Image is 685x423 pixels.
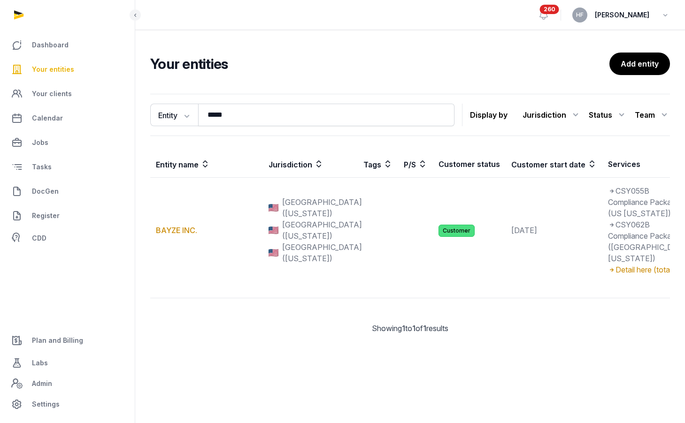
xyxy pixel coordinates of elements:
span: Dashboard [32,39,69,51]
a: Labs [8,352,127,374]
span: Your clients [32,88,72,99]
h2: Your entities [150,55,609,72]
a: Settings [8,393,127,415]
span: 1 [402,324,405,333]
td: [DATE] [506,178,602,283]
th: Customer status [433,151,506,178]
span: Register [32,210,60,221]
a: BAYZE INC. [156,226,197,235]
a: Register [8,204,127,227]
span: Admin [32,378,52,389]
div: Status [589,107,627,122]
th: Tags [358,151,398,178]
button: HF [572,8,587,23]
p: Display by [470,107,508,122]
span: CDD [32,233,46,244]
span: 260 [540,5,559,14]
a: DocGen [8,180,127,203]
a: Calendar [8,107,127,129]
div: Jurisdiction [523,107,581,122]
span: HF [576,12,584,18]
span: [GEOGRAPHIC_DATA] ([US_STATE]) [282,219,362,242]
button: Entity [150,104,198,126]
th: Entity name [150,151,263,178]
th: P/S [398,151,433,178]
span: [GEOGRAPHIC_DATA] ([US_STATE]) [282,196,362,219]
span: [PERSON_NAME] [595,9,649,21]
span: Labs [32,357,48,369]
th: Jurisdiction [263,151,358,178]
span: 1 [423,324,426,333]
a: Jobs [8,131,127,154]
a: CDD [8,229,127,248]
span: DocGen [32,186,59,197]
span: Calendar [32,113,63,124]
span: Settings [32,399,60,410]
span: 1 [412,324,416,333]
a: Your entities [8,58,127,81]
span: Tasks [32,161,52,173]
span: Customer [439,225,475,237]
a: Tasks [8,156,127,178]
span: Your entities [32,64,74,75]
a: Plan and Billing [8,329,127,352]
a: Admin [8,374,127,393]
span: [GEOGRAPHIC_DATA] ([US_STATE]) [282,242,362,264]
th: Customer start date [506,151,602,178]
span: Jobs [32,137,48,148]
div: Showing to of results [150,323,670,334]
a: Dashboard [8,34,127,56]
span: Plan and Billing [32,335,83,346]
div: Team [635,107,670,122]
a: Your clients [8,83,127,105]
a: Add entity [609,53,670,75]
span: CSY055B Compliance Package (US [US_STATE]) [608,186,680,218]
